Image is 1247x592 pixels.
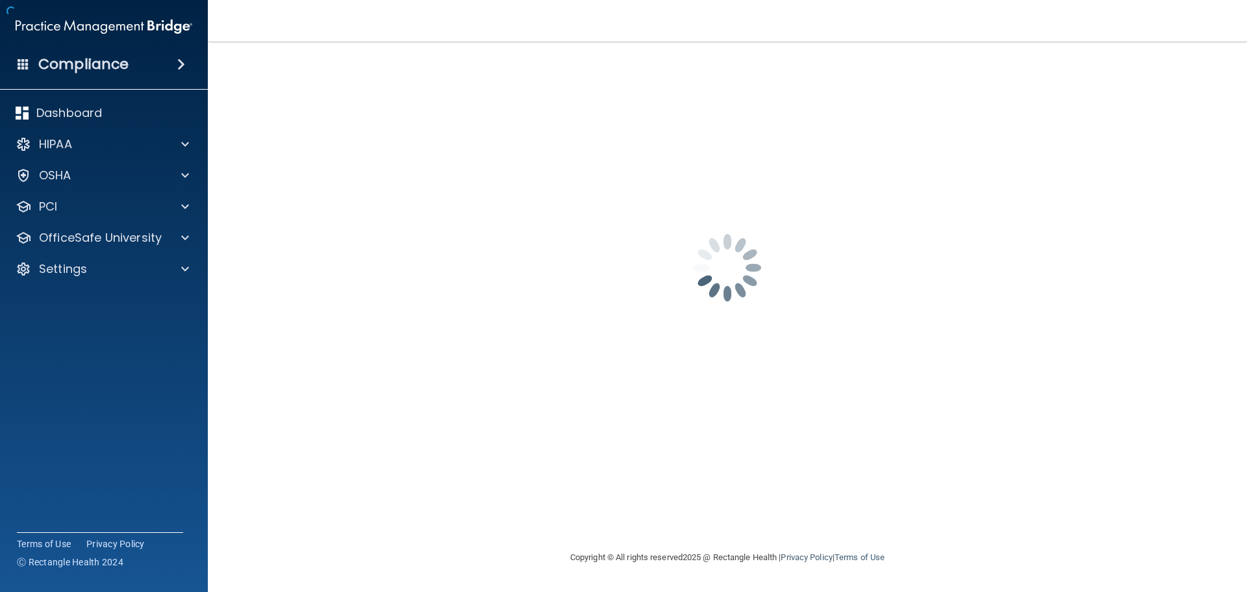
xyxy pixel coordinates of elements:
p: PCI [39,199,57,214]
p: OfficeSafe University [39,230,162,246]
a: OfficeSafe University [16,230,189,246]
a: HIPAA [16,136,189,152]
a: PCI [16,199,189,214]
a: OSHA [16,168,189,183]
img: spinner.e123f6fc.gif [662,203,792,333]
a: Dashboard [16,105,189,121]
p: Settings [39,261,87,277]
img: PMB logo [16,14,192,40]
a: Privacy Policy [86,537,145,550]
div: Copyright © All rights reserved 2025 @ Rectangle Health | | [490,537,964,578]
p: Dashboard [36,105,102,121]
h4: Compliance [38,55,129,73]
p: OSHA [39,168,71,183]
a: Privacy Policy [781,552,832,562]
span: Ⓒ Rectangle Health 2024 [17,556,123,569]
a: Settings [16,261,189,277]
a: Terms of Use [17,537,71,550]
a: Terms of Use [835,552,885,562]
p: HIPAA [39,136,72,152]
img: dashboard.aa5b2476.svg [16,107,29,120]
